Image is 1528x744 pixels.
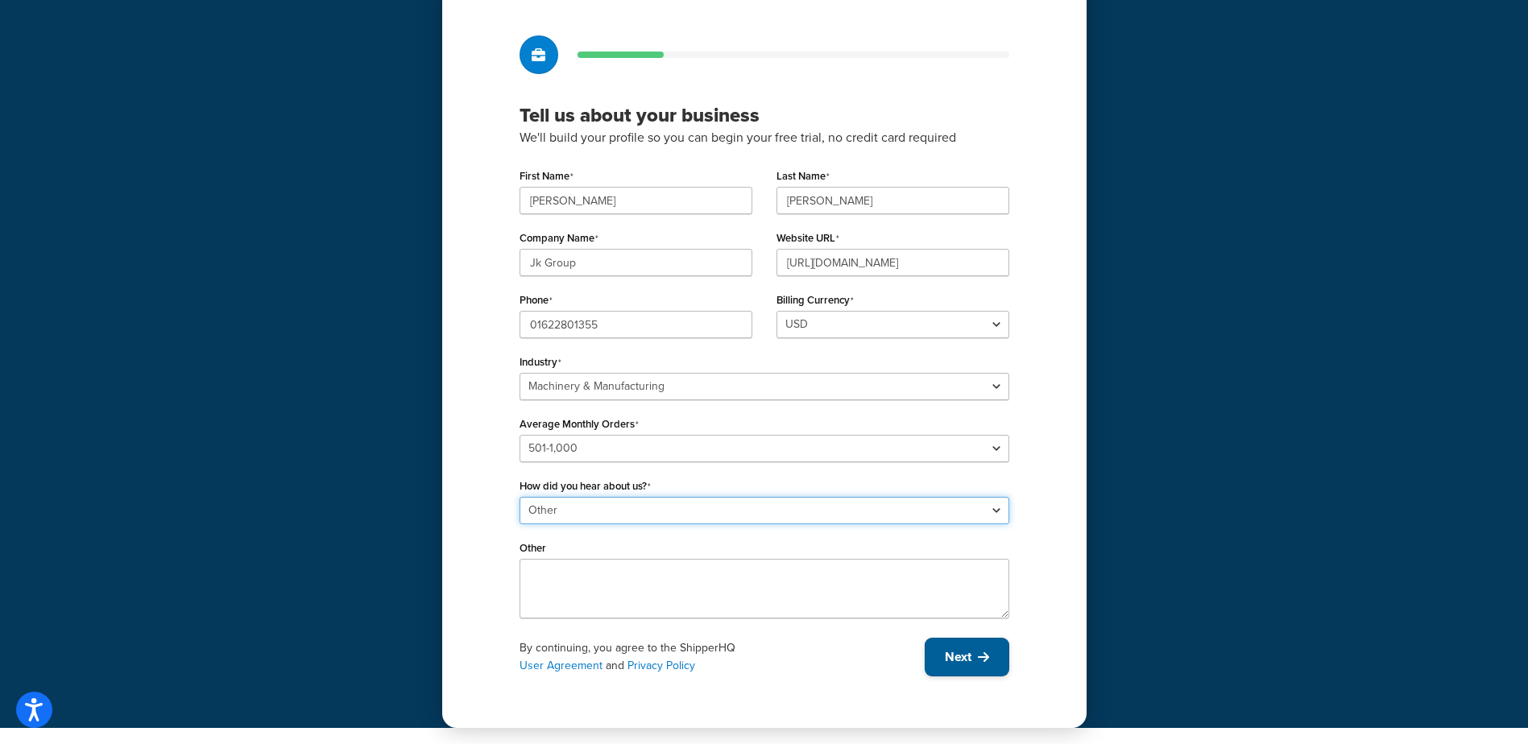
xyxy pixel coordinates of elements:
a: User Agreement [520,657,603,674]
label: Average Monthly Orders [520,418,639,431]
label: Other [520,542,546,554]
label: Industry [520,356,561,369]
label: Last Name [776,170,830,183]
p: We'll build your profile so you can begin your free trial, no credit card required [520,127,1009,148]
h3: Tell us about your business [520,103,1009,127]
span: Next [945,648,971,666]
a: Privacy Policy [627,657,695,674]
label: Phone [520,294,553,307]
label: Website URL [776,232,839,245]
label: First Name [520,170,574,183]
label: How did you hear about us? [520,480,651,493]
button: Next [925,638,1009,676]
label: Company Name [520,232,598,245]
label: Billing Currency [776,294,854,307]
div: By continuing, you agree to the ShipperHQ and [520,639,925,675]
